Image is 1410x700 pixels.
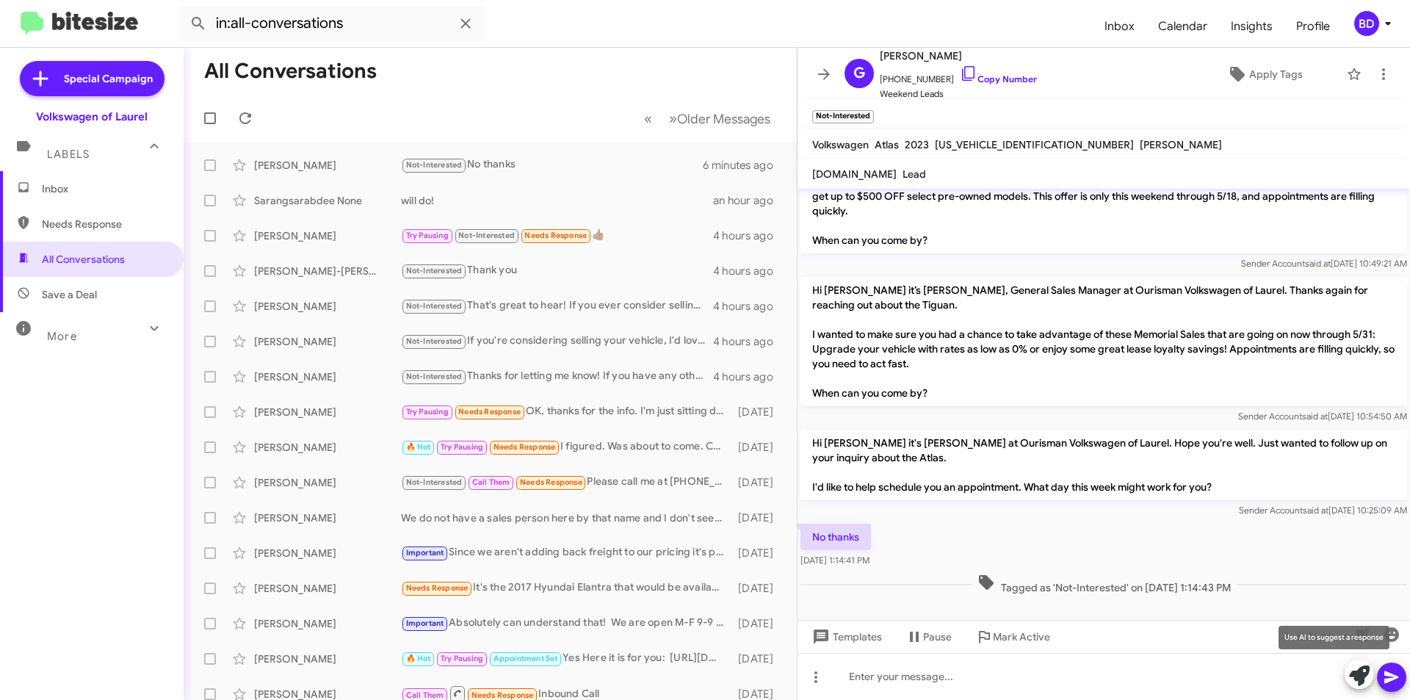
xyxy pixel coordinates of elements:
span: Important [406,548,444,558]
span: Older Messages [677,111,770,127]
span: Inbox [42,181,167,196]
div: That's great to hear! If you ever consider selling your vehicle in the future, we’d be happy to h... [401,297,713,314]
span: Special Campaign [64,71,153,86]
span: Appointment Set [493,654,558,663]
div: [PERSON_NAME] [254,158,401,173]
span: Needs Response [520,477,582,487]
div: [PERSON_NAME] [254,546,401,560]
span: [US_VEHICLE_IDENTIFICATION_NUMBER] [935,138,1134,151]
span: Needs Response [458,407,521,416]
div: [PERSON_NAME] [254,369,401,384]
div: 4 hours ago [713,264,785,278]
div: 4 hours ago [713,369,785,384]
div: We do not have a sales person here by that name and I don't see any applications. [401,510,731,525]
span: Templates [809,624,882,650]
div: [PERSON_NAME] [254,581,401,596]
div: No thanks [401,156,703,173]
div: [DATE] [731,616,785,631]
span: said at [1305,258,1331,269]
div: Volkswagen of Laurel [36,109,148,124]
div: [PERSON_NAME] [254,652,401,666]
a: Inbox [1093,5,1146,48]
span: Try Pausing [441,654,483,663]
div: an hour ago [713,193,785,208]
span: Try Pausing [406,407,449,416]
div: [PERSON_NAME] [254,228,401,243]
span: Not-Interested [406,477,463,487]
div: Since we aren't adding back freight to our pricing it's pretty straight here for me. As I have al... [401,544,731,561]
button: Previous [635,104,661,134]
div: [DATE] [731,581,785,596]
span: Calendar [1146,5,1219,48]
div: [PERSON_NAME] [254,299,401,314]
span: [PERSON_NAME] [1140,138,1222,151]
span: said at [1303,505,1328,516]
div: Absolutely can understand that! We are open M-F 9-9 and Sat 9-7. Can be flexible on whatever timi... [401,615,731,632]
a: Special Campaign [20,61,164,96]
div: [DATE] [731,405,785,419]
div: [PERSON_NAME] [254,334,401,349]
span: Mark Active [993,624,1050,650]
span: More [47,330,77,343]
span: Try Pausing [406,231,449,240]
span: » [669,109,677,128]
span: Labels [47,148,90,161]
div: 4 hours ago [713,228,785,243]
div: [PERSON_NAME] [254,475,401,490]
span: Volkswagen [812,138,869,151]
span: Apply Tags [1249,61,1303,87]
div: 4 hours ago [713,334,785,349]
button: Pause [894,624,963,650]
p: Hi [PERSON_NAME] it’s [PERSON_NAME], General Sales Manager at Ourisman Volkswagen of Laurel. Than... [800,124,1407,253]
span: Call Them [406,690,444,700]
div: Thanks for letting me know! If you have any other vehicles you'd consider selling, feel free to s... [401,368,713,385]
div: [PERSON_NAME] [254,510,401,525]
button: BD [1342,11,1394,36]
span: G [853,62,865,85]
span: Atlas [875,138,899,151]
span: Not-Interested [406,301,463,311]
a: Copy Number [960,73,1037,84]
span: [DATE] 1:14:41 PM [800,555,869,566]
button: Apply Tags [1189,61,1339,87]
span: Lead [903,167,926,181]
div: Sarangsarabdee None [254,193,401,208]
div: [DATE] [731,475,785,490]
div: Thank you [401,262,713,279]
div: Use AI to suggest a response [1279,626,1389,649]
button: Templates [798,624,894,650]
div: [DATE] [731,652,785,666]
span: Important [406,618,444,628]
a: Insights [1219,5,1284,48]
span: Weekend Leads [880,87,1037,101]
span: [PERSON_NAME] [880,47,1037,65]
a: Profile [1284,5,1342,48]
span: Pause [923,624,952,650]
span: Needs Response [471,690,534,700]
span: Not-Interested [406,336,463,346]
div: BD [1354,11,1379,36]
div: Please call me at [PHONE_NUMBER] [401,474,731,491]
span: 🔥 Hot [406,442,431,452]
span: Not-Interested [406,160,463,170]
div: [PERSON_NAME] [254,616,401,631]
div: [PERSON_NAME] [254,405,401,419]
span: Sender Account [DATE] 10:54:50 AM [1238,411,1407,422]
input: Search [178,6,486,41]
div: [PERSON_NAME] [254,440,401,455]
span: Needs Response [524,231,587,240]
span: Sender Account [DATE] 10:49:21 AM [1241,258,1407,269]
span: All Conversations [42,252,125,267]
span: Not-Interested [406,266,463,275]
div: will do! [401,193,713,208]
div: 4 hours ago [713,299,785,314]
div: OK, thanks for the info. I'm just sitting down for dinner with my parents. I'll be talking to my ... [401,403,731,420]
div: [DATE] [731,546,785,560]
button: Mark Active [963,624,1062,650]
span: [DOMAIN_NAME] [812,167,897,181]
span: Needs Response [42,217,167,231]
p: Hi [PERSON_NAME] it’s [PERSON_NAME], General Sales Manager at Ourisman Volkswagen of Laurel. Than... [800,277,1407,406]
